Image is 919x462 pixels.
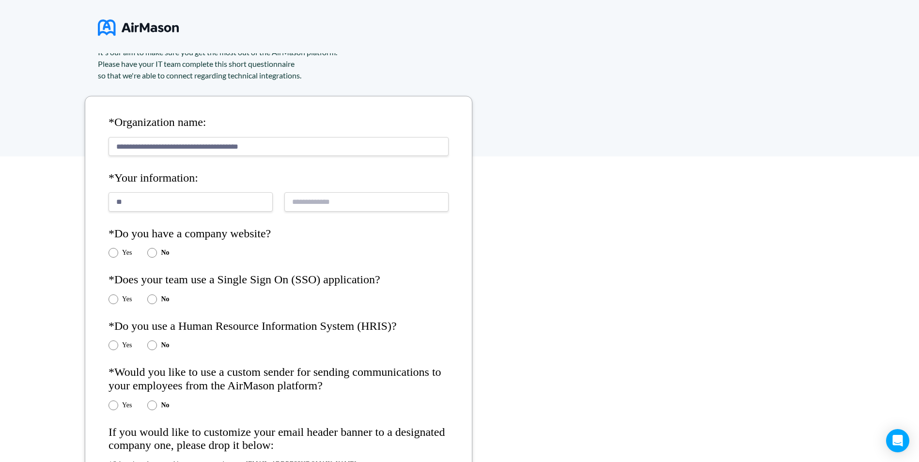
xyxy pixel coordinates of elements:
[109,320,449,333] h4: *Do you use a Human Resource Information System (HRIS)?
[122,401,132,409] label: Yes
[109,366,449,392] h4: *Would you like to use a custom sender for sending communications to your employees from the AirM...
[109,171,449,185] h4: *Your information:
[109,426,449,452] h4: If you would like to customize your email header banner to a designated company one, please drop ...
[886,429,909,452] div: Open Intercom Messenger
[109,273,449,287] h4: *Does your team use a Single Sign On (SSO) application?
[98,70,495,81] div: so that we're able to connect regarding technical integrations.
[98,58,495,70] div: Please have your IT team complete this short questionnaire
[109,227,449,241] h4: *Do you have a company website?
[122,341,132,349] label: Yes
[122,295,132,303] label: Yes
[122,249,132,257] label: Yes
[161,295,169,303] label: No
[98,15,179,40] img: logo
[161,249,169,257] label: No
[161,401,169,409] label: No
[161,341,169,349] label: No
[109,116,449,129] h4: *Organization name:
